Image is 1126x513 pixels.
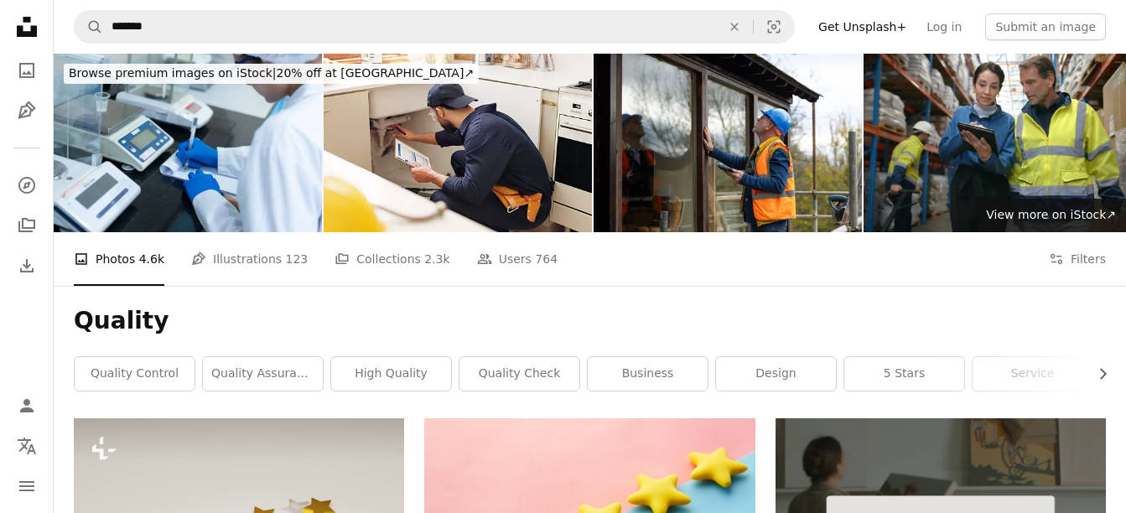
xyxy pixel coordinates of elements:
img: Ensuring Excellence [594,54,862,232]
button: Submit an image [985,13,1106,40]
a: Home — Unsplash [10,10,44,47]
button: Menu [10,469,44,503]
a: Explore [10,168,44,202]
a: Collections 2.3k [335,232,449,286]
button: Search Unsplash [75,11,103,43]
button: Language [10,429,44,463]
img: Quality inspection laboratory, R&D (research and development) [54,54,322,232]
a: Photos [10,54,44,87]
a: Get Unsplash+ [808,13,916,40]
a: quality control [75,357,195,391]
button: Visual search [754,11,794,43]
a: quality check [459,357,579,391]
a: quality assurance [203,357,323,391]
span: View more on iStock ↗ [986,208,1116,221]
a: Log in / Sign up [10,389,44,422]
a: Illustrations [10,94,44,127]
a: View more on iStock↗ [976,199,1126,232]
a: Log in [916,13,972,40]
a: Users 764 [477,232,558,286]
span: Browse premium images on iStock | [69,66,276,80]
h1: Quality [74,306,1106,336]
a: design [716,357,836,391]
span: 2.3k [424,250,449,268]
a: Browse premium images on iStock|20% off at [GEOGRAPHIC_DATA]↗ [54,54,489,94]
button: Filters [1049,232,1106,286]
span: 20% off at [GEOGRAPHIC_DATA] ↗ [69,66,474,80]
span: 764 [535,250,558,268]
button: scroll list to the right [1087,357,1106,391]
a: 5 stars [844,357,964,391]
span: 123 [286,250,309,268]
a: service [973,357,1092,391]
img: Plumber, house and handyman with clipboard, inspection and maintenance with expert. Employee, con... [324,54,592,232]
a: Collections [10,209,44,242]
a: high quality [331,357,451,391]
button: Clear [716,11,753,43]
form: Find visuals sitewide [74,10,795,44]
a: Illustrations 123 [191,232,308,286]
a: business [588,357,708,391]
a: Download History [10,249,44,282]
